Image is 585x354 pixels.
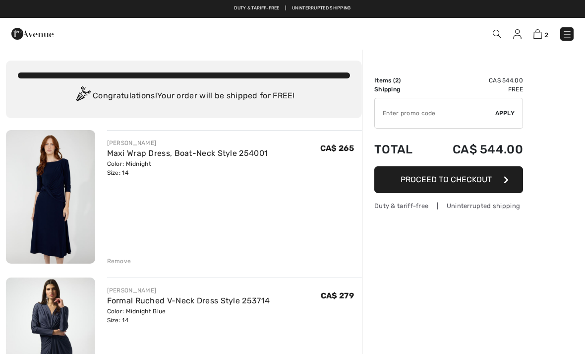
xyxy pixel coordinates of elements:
img: Maxi Wrap Dress, Boat-Neck Style 254001 [6,130,95,264]
img: Search [493,30,501,38]
div: [PERSON_NAME] [107,139,268,147]
img: Shopping Bag [533,29,542,39]
span: Proceed to Checkout [401,175,492,184]
a: 1ère Avenue [11,28,54,38]
img: Congratulation2.svg [73,86,93,106]
a: 2 [533,28,548,40]
div: Duty & tariff-free | Uninterrupted shipping [374,201,523,211]
span: Apply [495,109,515,118]
input: Promo code [375,98,495,128]
button: Proceed to Checkout [374,166,523,193]
td: Items ( ) [374,76,427,85]
td: Shipping [374,85,427,94]
span: 2 [395,77,399,84]
span: CA$ 279 [321,291,354,300]
a: Formal Ruched V-Neck Dress Style 253714 [107,296,270,305]
span: 2 [544,31,548,39]
div: Color: Midnight Blue Size: 14 [107,307,270,325]
div: Remove [107,257,131,266]
img: Menu [562,29,572,39]
span: CA$ 265 [320,143,354,153]
div: [PERSON_NAME] [107,286,270,295]
img: 1ère Avenue [11,24,54,44]
div: Congratulations! Your order will be shipped for FREE! [18,86,350,106]
td: CA$ 544.00 [427,133,523,166]
td: Total [374,133,427,166]
img: My Info [513,29,522,39]
a: Maxi Wrap Dress, Boat-Neck Style 254001 [107,148,268,158]
td: Free [427,85,523,94]
td: CA$ 544.00 [427,76,523,85]
div: Color: Midnight Size: 14 [107,159,268,177]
